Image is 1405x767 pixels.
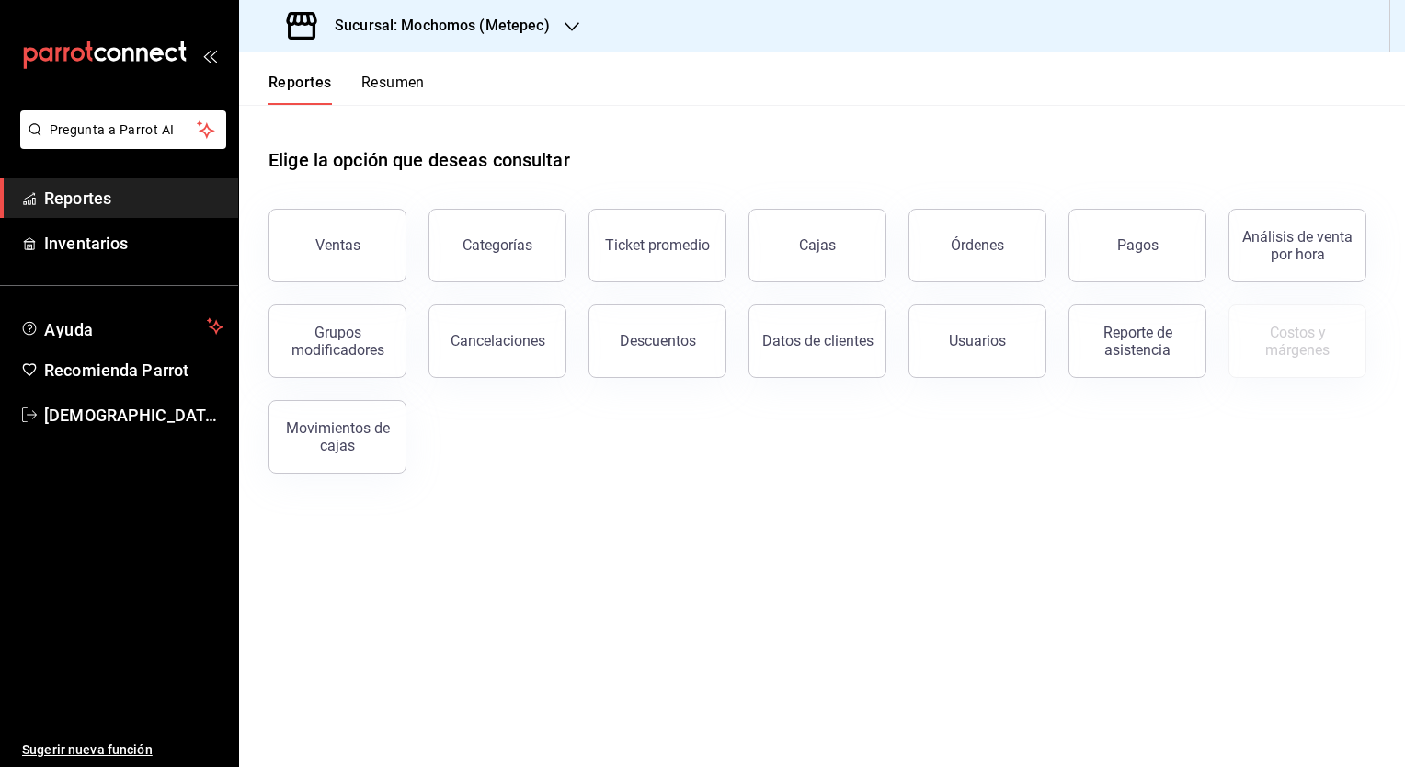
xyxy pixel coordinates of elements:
div: Datos de clientes [762,332,874,349]
div: navigation tabs [268,74,425,105]
div: Cancelaciones [451,332,545,349]
button: Movimientos de cajas [268,400,406,474]
div: Descuentos [620,332,696,349]
div: Categorías [463,236,532,254]
button: Usuarios [908,304,1046,378]
div: Órdenes [951,236,1004,254]
button: Reporte de asistencia [1068,304,1206,378]
div: Movimientos de cajas [280,419,394,454]
div: Pagos [1117,236,1159,254]
button: Resumen [361,74,425,105]
button: Datos de clientes [748,304,886,378]
button: open_drawer_menu [202,48,217,63]
button: Descuentos [588,304,726,378]
button: Contrata inventarios para ver este reporte [1228,304,1366,378]
div: Grupos modificadores [280,324,394,359]
h1: Elige la opción que deseas consultar [268,146,570,174]
span: Recomienda Parrot [44,358,223,383]
button: Pagos [1068,209,1206,282]
div: Reporte de asistencia [1080,324,1194,359]
button: Análisis de venta por hora [1228,209,1366,282]
button: Reportes [268,74,332,105]
span: Inventarios [44,231,223,256]
button: Ticket promedio [588,209,726,282]
div: Cajas [799,236,836,254]
div: Análisis de venta por hora [1240,228,1354,263]
span: [DEMOGRAPHIC_DATA][PERSON_NAME] [44,403,223,428]
button: Ventas [268,209,406,282]
div: Ventas [315,236,360,254]
button: Cajas [748,209,886,282]
button: Categorías [428,209,566,282]
span: Pregunta a Parrot AI [50,120,198,140]
button: Órdenes [908,209,1046,282]
button: Pregunta a Parrot AI [20,110,226,149]
span: Ayuda [44,315,200,338]
div: Usuarios [949,332,1006,349]
span: Sugerir nueva función [22,740,223,760]
div: Costos y márgenes [1240,324,1354,359]
button: Grupos modificadores [268,304,406,378]
span: Reportes [44,186,223,211]
button: Cancelaciones [428,304,566,378]
h3: Sucursal: Mochomos (Metepec) [320,15,550,37]
a: Pregunta a Parrot AI [13,133,226,153]
div: Ticket promedio [605,236,710,254]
